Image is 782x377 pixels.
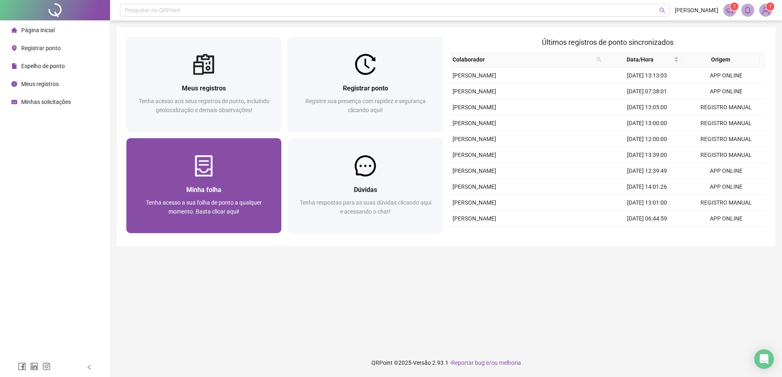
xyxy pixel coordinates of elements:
[21,45,61,51] span: Registrar ponto
[453,120,496,126] span: [PERSON_NAME]
[744,7,751,14] span: bell
[453,152,496,158] span: [PERSON_NAME]
[11,63,17,69] span: file
[607,147,687,163] td: [DATE] 13:39:00
[11,27,17,33] span: home
[766,2,774,11] sup: Atualize o seu contato no menu Meus Dados
[21,27,55,33] span: Página inicial
[453,136,496,142] span: [PERSON_NAME]
[687,68,766,84] td: APP ONLINE
[288,37,443,132] a: Registrar pontoRegistre sua presença com rapidez e segurança clicando aqui!
[607,99,687,115] td: [DATE] 13:05:00
[86,364,92,370] span: left
[607,179,687,195] td: [DATE] 14:01:26
[726,7,733,14] span: notification
[453,199,496,206] span: [PERSON_NAME]
[607,131,687,147] td: [DATE] 12:00:00
[675,6,718,15] span: [PERSON_NAME]
[595,53,603,66] span: search
[687,84,766,99] td: APP ONLINE
[42,362,51,370] span: instagram
[682,52,760,68] th: Origem
[687,131,766,147] td: REGISTRO MANUAL
[760,4,772,16] img: 87466
[21,81,59,87] span: Meus registros
[687,115,766,131] td: REGISTRO MANUAL
[354,186,377,194] span: Dúvidas
[453,183,496,190] span: [PERSON_NAME]
[607,195,687,211] td: [DATE] 13:01:00
[607,68,687,84] td: [DATE] 13:13:03
[607,84,687,99] td: [DATE] 07:38:01
[451,359,521,366] span: Reportar bug e/ou melhoria
[769,4,772,9] span: 1
[11,99,17,105] span: schedule
[30,362,38,370] span: linkedin
[288,138,443,233] a: DúvidasTenha respostas para as suas dúvidas clicando aqui e acessando o chat!
[687,99,766,115] td: REGISTRO MANUAL
[18,362,26,370] span: facebook
[607,163,687,179] td: [DATE] 12:39:49
[126,138,281,233] a: Minha folhaTenha acesso a sua folha de ponto a qualquer momento. Basta clicar aqui!
[754,349,774,369] div: Open Intercom Messenger
[146,199,262,215] span: Tenha acesso a sua folha de ponto a qualquer momento. Basta clicar aqui!
[453,72,496,79] span: [PERSON_NAME]
[608,55,672,64] span: Data/Hora
[733,4,736,9] span: 1
[453,55,593,64] span: Colaborador
[110,348,782,377] footer: QRPoint © 2025 - 2.93.1 -
[687,147,766,163] td: REGISTRO MANUAL
[186,186,221,194] span: Minha folha
[687,211,766,227] td: APP ONLINE
[182,84,226,92] span: Meus registros
[453,168,496,174] span: [PERSON_NAME]
[596,57,601,62] span: search
[542,38,674,46] span: Últimos registros de ponto sincronizados
[453,88,496,95] span: [PERSON_NAME]
[730,2,738,11] sup: 1
[659,7,665,13] span: search
[687,179,766,195] td: APP ONLINE
[21,63,65,69] span: Espelho de ponto
[607,211,687,227] td: [DATE] 06:44:59
[11,45,17,51] span: environment
[343,84,388,92] span: Registrar ponto
[453,215,496,222] span: [PERSON_NAME]
[139,98,270,113] span: Tenha acesso aos seus registros de ponto, incluindo geolocalização e demais observações!
[607,115,687,131] td: [DATE] 13:00:00
[687,227,766,243] td: REGISTRO MANUAL
[607,227,687,243] td: [DATE] 00:00:00
[300,199,431,215] span: Tenha respostas para as suas dúvidas clicando aqui e acessando o chat!
[453,104,496,110] span: [PERSON_NAME]
[305,98,426,113] span: Registre sua presença com rapidez e segurança clicando aqui!
[11,81,17,87] span: clock-circle
[126,37,281,132] a: Meus registrosTenha acesso aos seus registros de ponto, incluindo geolocalização e demais observa...
[687,163,766,179] td: APP ONLINE
[413,359,431,366] span: Versão
[21,99,71,105] span: Minhas solicitações
[605,52,682,68] th: Data/Hora
[687,195,766,211] td: REGISTRO MANUAL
